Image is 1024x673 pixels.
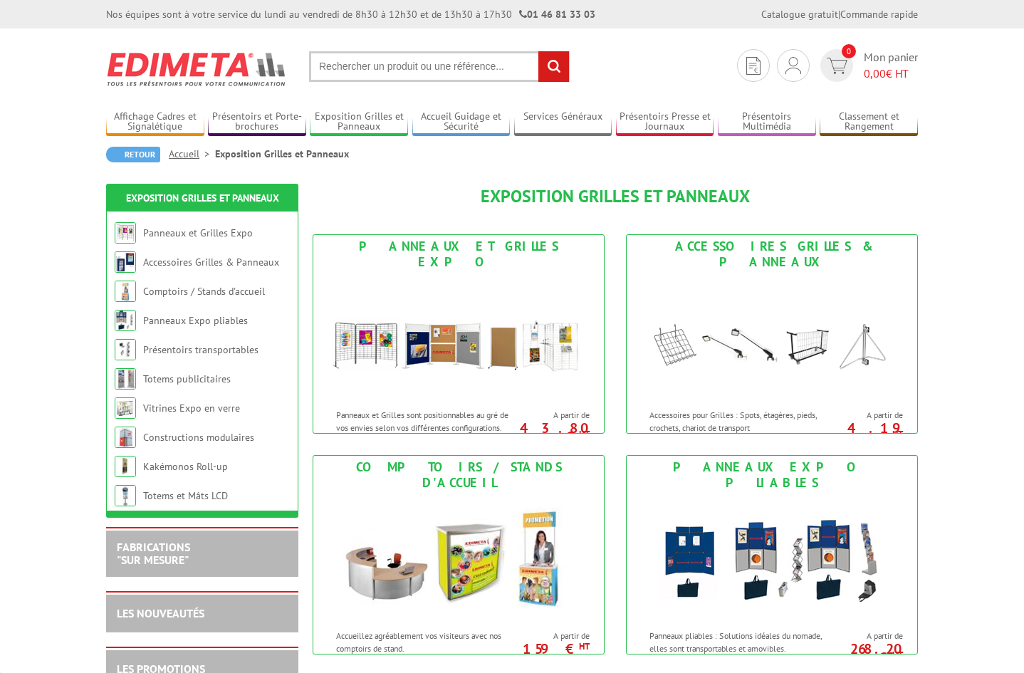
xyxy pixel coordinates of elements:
a: Présentoirs Multimédia [718,110,816,134]
a: Panneaux et Grilles Expo Panneaux et Grilles Expo Panneaux et Grilles sont positionnables au gré ... [313,234,605,434]
sup: HT [579,640,590,652]
div: | [761,7,918,21]
a: Totems et Mâts LCD [143,489,228,502]
a: Commande rapide [840,8,918,21]
div: Panneaux et Grilles Expo [317,239,600,270]
a: FABRICATIONS"Sur Mesure" [117,540,190,567]
span: A partir de [517,409,590,421]
a: Vitrines Expo en verre [143,402,240,414]
img: Panneaux et Grilles Expo [327,273,590,402]
a: Accueil Guidage et Sécurité [412,110,511,134]
h1: Exposition Grilles et Panneaux [313,187,918,206]
img: Constructions modulaires [115,427,136,448]
img: Présentoirs transportables [115,339,136,360]
a: Présentoirs Presse et Journaux [616,110,714,134]
a: Totems publicitaires [143,372,231,385]
a: Affichage Cadres et Signalétique [106,110,204,134]
a: LES NOUVEAUTÉS [117,606,204,620]
span: Mon panier [864,49,918,82]
p: 159 € [510,645,590,653]
a: Accessoires Grilles & Panneaux Accessoires Grilles & Panneaux Accessoires pour Grilles : Spots, é... [626,234,918,434]
div: Nos équipes sont à votre service du lundi au vendredi de 8h30 à 12h30 et de 13h30 à 17h30 [106,7,595,21]
a: Panneaux Expo pliables [143,314,248,327]
p: Panneaux et Grilles sont positionnables au gré de vos envies selon vos différentes configurations. [336,409,513,433]
p: Accessoires pour Grilles : Spots, étagères, pieds, crochets, chariot de transport [649,409,826,433]
span: A partir de [830,409,903,421]
span: A partir de [517,630,590,642]
a: Accessoires Grilles & Panneaux [143,256,279,268]
img: Comptoirs / Stands d'accueil [115,281,136,302]
a: Catalogue gratuit [761,8,838,21]
a: Kakémonos Roll-up [143,460,228,473]
a: Constructions modulaires [143,431,254,444]
sup: HT [579,428,590,440]
img: Panneaux et Grilles Expo [115,222,136,244]
img: devis rapide [827,58,847,74]
img: Vitrines Expo en verre [115,397,136,419]
p: 43.80 € [510,424,590,441]
a: Présentoirs et Porte-brochures [208,110,306,134]
a: Panneaux Expo pliables Panneaux Expo pliables Panneaux pliables : Solutions idéales du nomade, el... [626,455,918,654]
input: rechercher [538,51,569,82]
a: Accueil [169,147,215,160]
img: Totems publicitaires [115,368,136,390]
a: Exposition Grilles et Panneaux [126,192,279,204]
p: Panneaux pliables : Solutions idéales du nomade, elles sont transportables et amovibles. [649,630,826,654]
a: devis rapide 0 Mon panier 0,00€ HT [817,49,918,82]
a: Retour [106,147,160,162]
div: Accessoires Grilles & Panneaux [630,239,914,270]
sup: HT [892,428,903,440]
span: 0,00 [864,66,886,80]
img: Edimeta [106,43,288,95]
span: € HT [864,66,918,82]
img: Accessoires Grilles & Panneaux [115,251,136,273]
input: Rechercher un produit ou une référence... [309,51,570,82]
img: Totems et Mâts LCD [115,485,136,506]
p: 268.20 € [823,645,903,662]
a: Comptoirs / Stands d'accueil Comptoirs / Stands d'accueil Accueillez agréablement vos visiteurs a... [313,455,605,654]
div: Comptoirs / Stands d'accueil [317,459,600,491]
a: Exposition Grilles et Panneaux [310,110,408,134]
a: Services Généraux [514,110,612,134]
img: Kakémonos Roll-up [115,456,136,477]
a: Panneaux et Grilles Expo [143,226,253,239]
p: Accueillez agréablement vos visiteurs avec nos comptoirs de stand. [336,630,513,654]
sup: HT [892,649,903,661]
img: devis rapide [746,57,761,75]
p: 4.19 € [823,424,903,441]
strong: 01 46 81 33 03 [519,8,595,21]
a: Comptoirs / Stands d'accueil [143,285,265,298]
img: Panneaux Expo pliables [640,494,904,622]
span: A partir de [830,630,903,642]
img: Comptoirs / Stands d'accueil [327,494,590,622]
a: Classement et Rangement [820,110,918,134]
img: devis rapide [785,57,801,74]
div: Panneaux Expo pliables [630,459,914,491]
li: Exposition Grilles et Panneaux [215,147,349,161]
a: Présentoirs transportables [143,343,258,356]
img: Panneaux Expo pliables [115,310,136,331]
span: 0 [842,44,856,58]
img: Accessoires Grilles & Panneaux [640,273,904,402]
